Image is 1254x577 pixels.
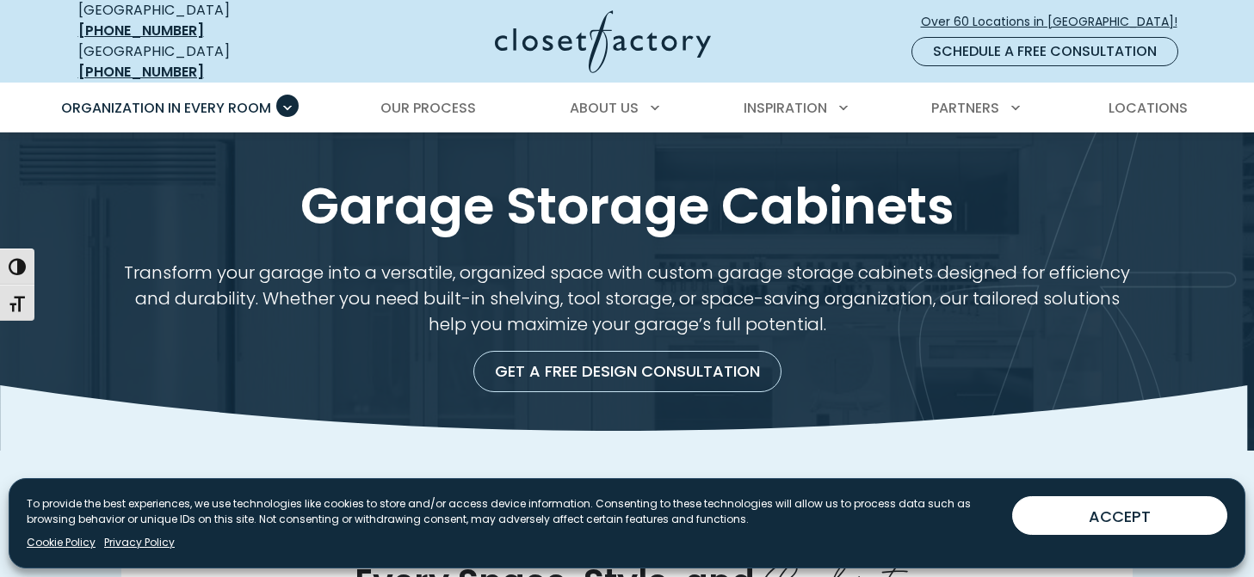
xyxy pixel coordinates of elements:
a: Schedule a Free Consultation [911,37,1178,66]
span: Organization in Every Room [61,98,271,118]
nav: Primary Menu [49,84,1206,132]
span: Our Process [380,98,476,118]
div: [GEOGRAPHIC_DATA] [78,41,328,83]
button: ACCEPT [1012,496,1227,535]
span: About Us [570,98,639,118]
a: Privacy Policy [104,535,175,550]
a: Get a Free Design Consultation [473,351,781,392]
h1: Garage Storage Cabinets [75,174,1180,239]
span: Locations [1109,98,1188,118]
a: [PHONE_NUMBER] [78,62,204,82]
a: Over 60 Locations in [GEOGRAPHIC_DATA]! [920,7,1192,37]
span: Over 60 Locations in [GEOGRAPHIC_DATA]! [921,13,1191,31]
a: Cookie Policy [27,535,96,550]
p: Transform your garage into a versatile, organized space with custom garage storage cabinets desig... [121,260,1133,337]
span: Partners [931,98,999,118]
p: To provide the best experiences, we use technologies like cookies to store and/or access device i... [27,496,998,527]
img: Closet Factory Logo [495,10,711,73]
a: [PHONE_NUMBER] [78,21,204,40]
span: Inspiration [744,98,827,118]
